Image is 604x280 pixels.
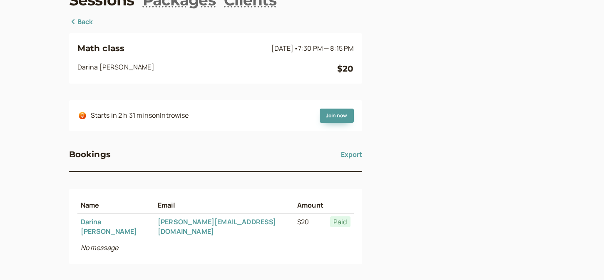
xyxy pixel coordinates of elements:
span: [DATE] [271,44,354,53]
span: • [294,44,298,53]
td: $20 [294,214,327,240]
div: Darina [PERSON_NAME] [77,62,337,75]
iframe: Chat Widget [562,240,604,280]
h3: Math class [77,42,268,55]
th: Name [77,197,155,213]
a: Back [69,17,93,27]
img: integrations-introwise-icon.png [79,112,86,119]
th: Email [154,197,294,213]
h3: Bookings [69,148,111,161]
span: Introwise [160,111,189,120]
div: Starts in 2 h 31 mins on [91,110,189,121]
a: Join now [320,109,354,123]
button: Export [341,148,362,161]
div: $20 [337,62,354,75]
i: No message [81,243,119,252]
span: Paid [330,216,350,227]
th: Amount [294,197,327,213]
a: [PERSON_NAME][EMAIL_ADDRESS][DOMAIN_NAME] [158,217,276,236]
span: 7:30 PM — 8:15 PM [298,44,354,53]
a: Darina [PERSON_NAME] [81,217,137,236]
